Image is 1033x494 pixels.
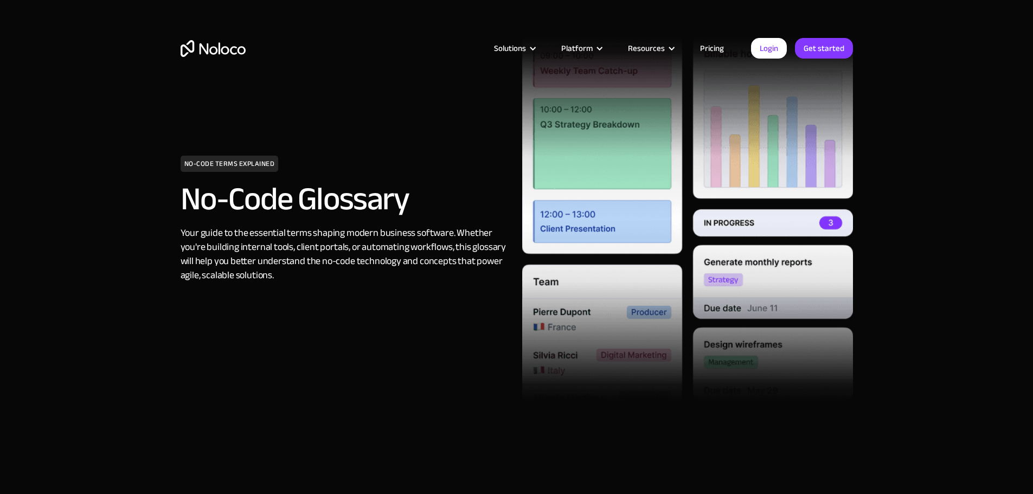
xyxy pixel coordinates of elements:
div: Solutions [494,41,526,55]
div: Solutions [480,41,548,55]
a: Get started [795,38,853,59]
div: Your guide to the essential terms shaping modern business software. Whether you're building inter... [181,226,511,283]
div: Resources [628,41,665,55]
div: Resources [614,41,686,55]
h2: No-Code Glossary [181,183,511,215]
a: Login [751,38,787,59]
a: Pricing [686,41,737,55]
div: Platform [548,41,614,55]
a: home [181,40,246,57]
div: Platform [561,41,593,55]
h1: NO-CODE TERMS EXPLAINED [181,156,279,172]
